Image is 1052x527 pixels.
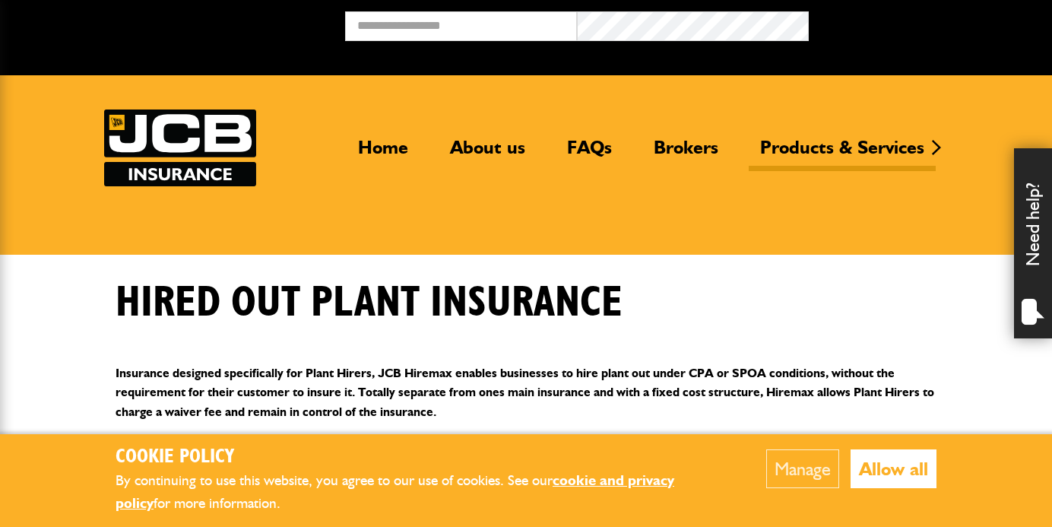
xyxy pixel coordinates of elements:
[347,136,420,171] a: Home
[116,364,936,422] p: Insurance designed specifically for Plant Hirers, JCB Hiremax enables businesses to hire plant ou...
[809,11,1041,35] button: Broker Login
[749,136,936,171] a: Products & Services
[104,110,256,186] a: JCB Insurance Services
[642,136,730,171] a: Brokers
[556,136,623,171] a: FAQs
[766,449,839,488] button: Manage
[851,449,936,488] button: Allow all
[104,110,256,186] img: JCB Insurance Services logo
[116,278,623,329] h1: Hired out plant insurance
[116,469,720,516] p: By continuing to use this website, you agree to our use of cookies. See our for more information.
[439,136,537,171] a: About us
[116,446,720,469] h2: Cookie Policy
[1014,148,1052,338] div: Need help?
